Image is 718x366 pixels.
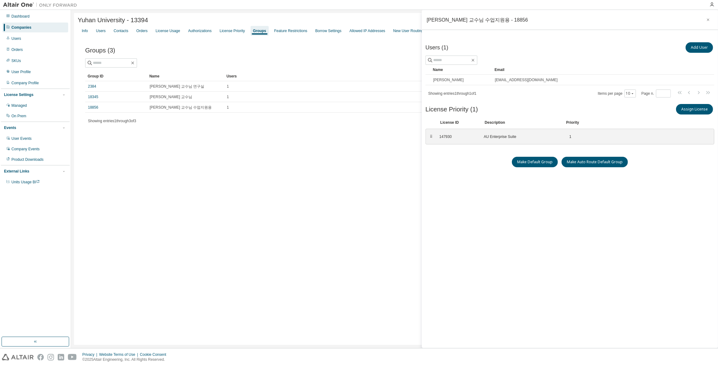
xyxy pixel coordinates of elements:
div: Cookie Consent [140,352,170,357]
span: [EMAIL_ADDRESS][DOMAIN_NAME] [495,77,558,82]
div: 1 [565,134,571,139]
div: Priority [566,120,579,125]
div: Website Terms of Use [99,352,140,357]
div: Company Events [11,147,39,152]
a: 2384 [88,84,96,89]
div: Groups [253,28,266,33]
img: instagram.svg [48,354,54,360]
div: Authorizations [188,28,212,33]
div: Orders [136,28,148,33]
div: Feature Restrictions [274,28,307,33]
a: 18345 [88,94,98,99]
span: Showing entries 1 through 3 of 3 [88,119,136,123]
a: 18856 [88,105,98,110]
span: [PERSON_NAME] 교수님 연구실 [150,84,204,89]
span: Users (1) [425,44,448,51]
span: Items per page [598,89,636,98]
span: Showing entries 1 through 1 of 1 [428,91,476,96]
div: Allowed IP Addresses [350,28,385,33]
div: Name [433,65,490,75]
button: 10 [626,91,634,96]
p: © 2025 Altair Engineering, Inc. All Rights Reserved. [82,357,170,362]
div: License Settings [4,92,33,97]
div: Description [485,120,559,125]
span: 1 [227,94,229,99]
div: Borrow Settings [315,28,342,33]
div: Dashboard [11,14,30,19]
div: Companies [11,25,31,30]
button: Add User [686,42,713,53]
div: Group ID [88,71,144,81]
div: Users [96,28,106,33]
span: 1 [227,105,229,110]
div: Name [149,71,222,81]
div: AU Enterprise Suite [484,134,558,139]
div: [PERSON_NAME] 교수님 수업지원용 - 18856 [427,17,528,22]
span: 1 [227,84,229,89]
div: Users [226,71,687,81]
button: Make Default Group [512,157,558,167]
div: SKUs [11,58,21,63]
div: Contacts [114,28,128,33]
img: Altair One [3,2,80,8]
div: External Links [4,169,29,174]
div: 147930 [439,134,476,139]
div: User Profile [11,69,31,74]
span: Yuhan University - 13394 [78,17,148,24]
span: Units Usage BI [11,180,40,184]
img: altair_logo.svg [2,354,34,360]
div: Product Downloads [11,157,44,162]
span: Page n. [641,89,671,98]
img: linkedin.svg [58,354,64,360]
div: License Usage [156,28,180,33]
div: License ID [440,120,477,125]
img: facebook.svg [37,354,44,360]
button: Assign License [676,104,713,114]
div: Events [4,125,16,130]
div: Company Profile [11,81,39,85]
div: ⠿ [430,134,433,139]
span: License Priority (1) [425,106,478,113]
div: Users [11,36,21,41]
span: [PERSON_NAME] 교수님 수업지원용 [150,105,212,110]
div: Managed [11,103,27,108]
div: Info [82,28,88,33]
span: Groups (3) [85,47,115,54]
div: License Priority [220,28,245,33]
div: Orders [11,47,23,52]
span: [PERSON_NAME] 교수님 [150,94,192,99]
div: New User Routing [393,28,423,33]
img: youtube.svg [68,354,77,360]
div: On Prem [11,114,26,119]
button: Make Auto Route Default Group [562,157,628,167]
div: Privacy [82,352,99,357]
div: Email [495,65,702,75]
span: [PERSON_NAME] [433,77,464,82]
div: User Events [11,136,31,141]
